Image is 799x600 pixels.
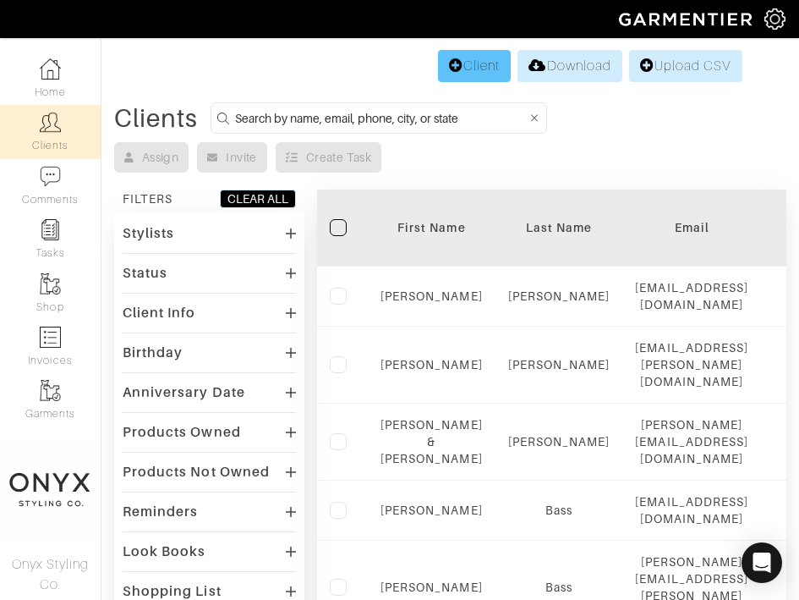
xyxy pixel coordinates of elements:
[635,219,748,236] div: Email
[635,279,748,313] div: [EMAIL_ADDRESS][DOMAIN_NAME]
[40,219,61,240] img: reminder-icon-8004d30b9f0a5d33ae49ab947aed9ed385cf756f9e5892f1edd6e32f2345188e.png
[629,50,742,82] a: Upload CSV
[123,583,222,600] div: Shopping List
[114,110,198,127] div: Clients
[508,435,610,449] a: [PERSON_NAME]
[495,190,623,267] th: Toggle SortBy
[123,225,174,242] div: Stylists
[545,504,572,517] a: Bass
[635,339,748,390] div: [EMAIL_ADDRESS][PERSON_NAME][DOMAIN_NAME]
[123,190,172,207] div: FILTERS
[123,384,245,401] div: Anniversary Date
[635,493,748,527] div: [EMAIL_ADDRESS][DOMAIN_NAME]
[380,504,483,517] a: [PERSON_NAME]
[40,327,61,348] img: orders-icon-0abe47150d42831381b5fb84f609e132dff9fe21cb692f30cb5eec754e2cba89.png
[438,50,511,82] a: Client
[380,418,483,465] a: [PERSON_NAME] & [PERSON_NAME]
[635,416,748,467] div: [PERSON_NAME][EMAIL_ADDRESS][DOMAIN_NAME]
[40,273,61,294] img: garments-icon-b7da505a4dc4fd61783c78ac3ca0ef83fa9d6f193b1c9dc38574b1d14d53ca28.png
[123,265,167,282] div: Status
[508,219,610,236] div: Last Name
[742,542,782,583] div: Open Intercom Messenger
[380,358,483,372] a: [PERSON_NAME]
[508,289,610,303] a: [PERSON_NAME]
[227,190,288,207] div: CLEAR ALL
[380,289,483,303] a: [PERSON_NAME]
[123,543,206,560] div: Look Books
[123,344,183,361] div: Birthday
[40,166,61,187] img: comment-icon-a0a6a9ef722e966f86d9cbdc48e553b5cf19dbc54f86b18d962a5391bc8f6eb6.png
[610,4,764,34] img: garmentier-logo-header-white-b43fb05a5012e4ada735d5af1a66efaba907eab6374d6393d1fbf88cb4ef424d.png
[123,305,196,322] div: Client Info
[545,581,572,594] a: Bass
[40,58,61,80] img: dashboard-icon-dbcd8f5a0b271acd01030246c82b418ddd0df26cd7fceb0bd07c9910d44c42f6.png
[40,380,61,401] img: garments-icon-b7da505a4dc4fd61783c78ac3ca0ef83fa9d6f193b1c9dc38574b1d14d53ca28.png
[508,358,610,372] a: [PERSON_NAME]
[517,50,621,82] a: Download
[12,557,90,592] span: Onyx Styling Co.
[123,464,270,481] div: Products Not Owned
[380,219,483,236] div: First Name
[220,190,296,208] button: CLEAR ALL
[123,424,241,441] div: Products Owned
[380,581,483,594] a: [PERSON_NAME]
[235,107,527,129] input: Search by name, email, phone, city, or state
[123,504,198,520] div: Reminders
[368,190,495,267] th: Toggle SortBy
[40,112,61,133] img: clients-icon-6bae9207a08558b7cb47a8932f037763ab4055f8c8b6bfacd5dc20c3e0201464.png
[764,8,785,30] img: gear-icon-white-bd11855cb880d31180b6d7d6211b90ccbf57a29d726f0c71d8c61bd08dd39cc2.png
